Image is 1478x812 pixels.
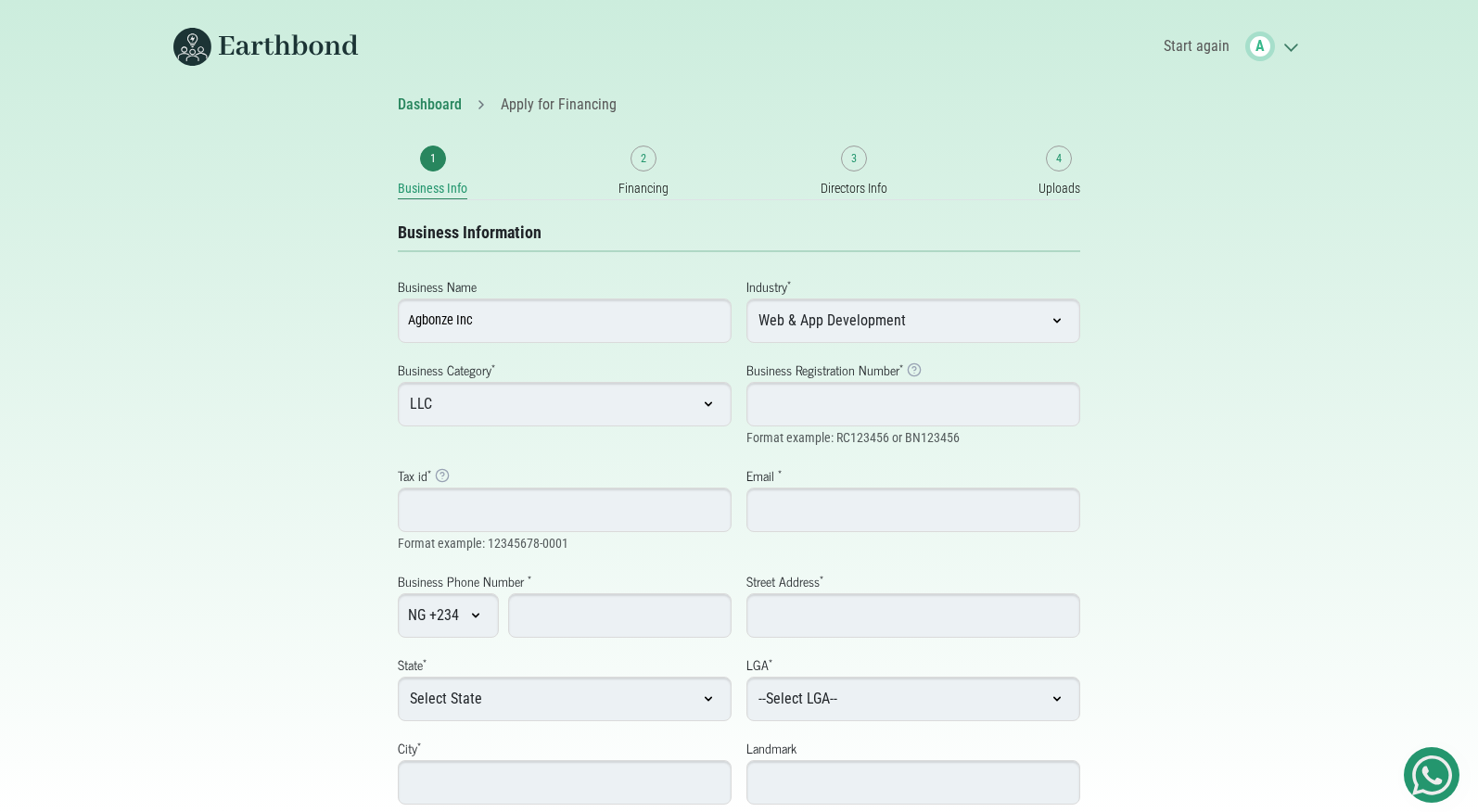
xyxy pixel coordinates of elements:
[821,146,887,199] a: 3 Directors Info
[398,179,467,198] small: Business Info
[1255,35,1265,57] span: A
[851,150,857,167] small: 3
[398,275,477,297] small: Business Name
[430,150,436,167] small: 1
[746,430,960,445] small: Format example: RC123456 or BN123456
[1038,146,1080,199] a: 4 Uploads
[618,146,669,199] a: 2 Financing
[398,536,568,551] small: Format example: 12345678-0001
[1056,150,1062,167] small: 4
[1412,755,1452,795] img: Get Started On Earthbond Via Whatsapp
[821,179,887,198] small: Directors Info
[618,179,669,198] small: Financing
[746,359,899,380] small: Business Registration Number
[398,222,1080,243] h3: Business Information
[398,95,462,113] a: Dashboard
[641,150,646,167] small: 2
[398,94,1080,116] nav: breadcrumb
[501,94,617,116] li: Apply for Financing
[173,28,359,66] img: Earthbond's long logo for desktop view
[435,468,450,483] img: Info
[398,464,427,486] small: Tax id
[746,570,820,591] small: Street Address
[1038,179,1080,198] small: Uploads
[398,570,524,591] small: Business Phone Number
[746,464,774,486] small: Email
[398,653,423,675] small: State
[746,653,769,675] small: LGA
[398,359,491,380] small: Business Category
[907,362,922,377] img: Info
[746,275,787,297] small: Industry
[1157,31,1236,62] a: Start again
[746,737,796,758] small: Landmark
[398,737,417,758] small: City
[398,146,467,199] a: 1 Business Info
